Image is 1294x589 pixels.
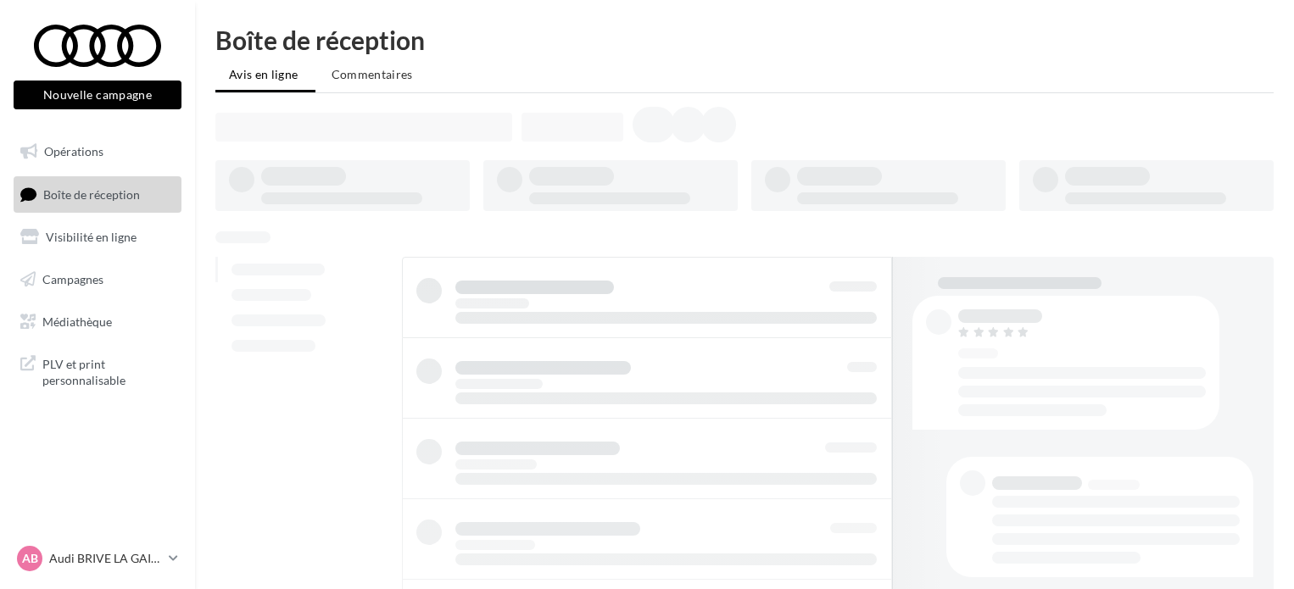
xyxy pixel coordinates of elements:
span: Boîte de réception [43,186,140,201]
span: AB [22,550,38,567]
span: Campagnes [42,272,103,286]
span: Commentaires [332,67,413,81]
button: Nouvelle campagne [14,81,181,109]
a: PLV et print personnalisable [10,346,185,396]
a: Visibilité en ligne [10,219,185,255]
a: Campagnes [10,262,185,297]
div: Boîte de réception [215,27,1274,53]
p: Audi BRIVE LA GAILLARDE [49,550,162,567]
a: Médiathèque [10,304,185,340]
span: Médiathèque [42,314,112,328]
span: PLV et print personnalisable [42,353,175,389]
a: Boîte de réception [10,176,185,213]
a: AB Audi BRIVE LA GAILLARDE [14,542,181,575]
a: Opérations [10,134,185,169]
span: Opérations [44,144,103,158]
span: Visibilité en ligne [46,230,137,244]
